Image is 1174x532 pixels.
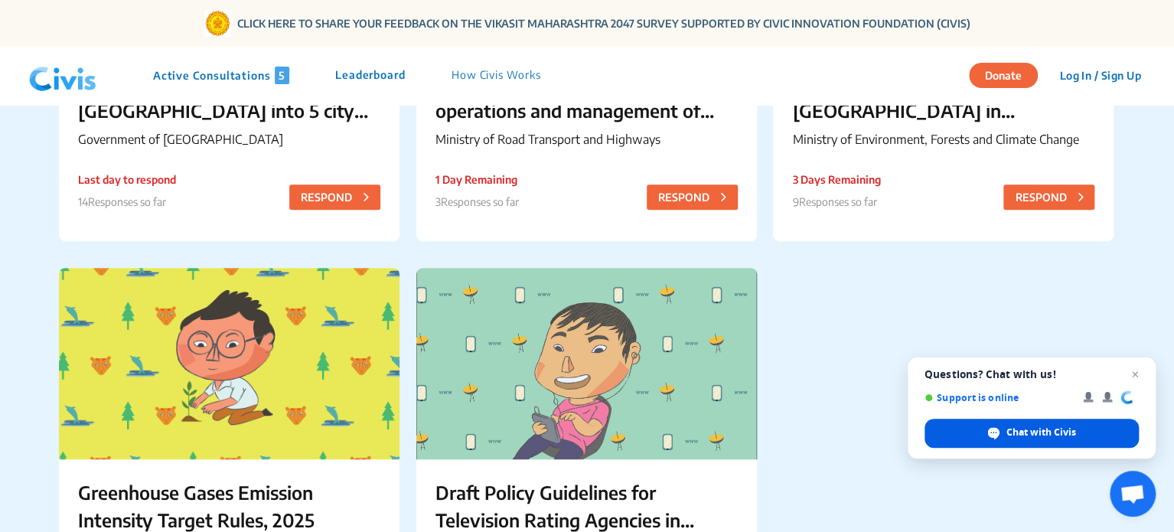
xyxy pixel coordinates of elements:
p: Leaderboard [335,67,406,84]
p: How Civis Works [452,67,541,84]
p: 1 Day Remaining [435,171,519,188]
a: Donate [969,67,1049,82]
a: CLICK HERE TO SHARE YOUR FEEDBACK ON THE VIKASIT MAHARASHTRA 2047 SURVEY SUPPORTED BY CIVIC INNOV... [237,15,970,31]
p: 3 Days Remaining [792,171,880,188]
p: Government of [GEOGRAPHIC_DATA] [78,130,380,149]
p: 3 [435,194,519,210]
span: Responses so far [88,195,166,208]
a: Open chat [1110,471,1156,517]
span: Responses so far [441,195,519,208]
button: RESPOND [289,184,380,210]
span: Support is online [925,392,1072,403]
span: Chat with Civis [1006,426,1076,439]
button: Donate [969,63,1038,88]
p: Last day to respond [78,171,176,188]
button: Log In / Sign Up [1049,64,1151,87]
p: 14 [78,194,176,210]
span: 5 [275,67,289,84]
p: Ministry of Road Transport and Highways [435,130,738,149]
img: navlogo.png [23,53,103,99]
span: Chat with Civis [925,419,1139,448]
span: Responses so far [798,195,876,208]
img: Gom Logo [204,10,231,37]
span: Questions? Chat with us! [925,368,1139,380]
button: RESPOND [647,184,738,210]
p: Ministry of Environment, Forests and Climate Change [792,130,1094,149]
p: 9 [792,194,880,210]
button: RESPOND [1003,184,1094,210]
p: Active Consultations [153,67,289,84]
